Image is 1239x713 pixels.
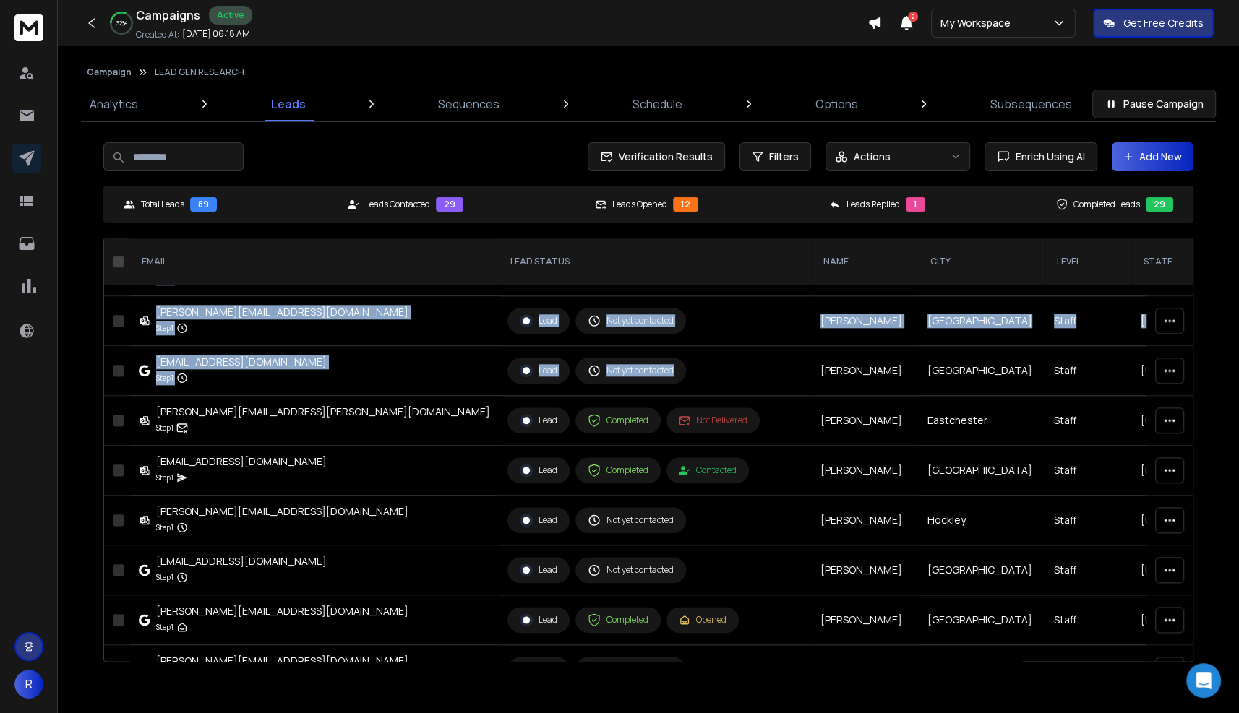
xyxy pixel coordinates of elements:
div: [EMAIL_ADDRESS][DOMAIN_NAME] [156,554,327,569]
td: [US_STATE] [1132,645,1209,695]
button: Campaign [87,66,132,78]
div: 1 [906,197,925,212]
th: NAME [812,238,919,285]
button: Verification Results [588,142,725,171]
div: 89 [190,197,217,212]
th: EMAIL [130,238,499,285]
td: Staff [1045,496,1132,545]
div: Lead [520,613,557,626]
td: [PERSON_NAME] [812,595,919,645]
td: [GEOGRAPHIC_DATA] [919,296,1045,346]
td: [PERSON_NAME] [812,645,919,695]
td: [US_STATE] [1132,446,1209,496]
td: [PERSON_NAME] [812,446,919,496]
p: Schedule [633,95,682,113]
span: Filters [769,150,799,164]
p: Step 1 [156,321,173,335]
p: Leads Replied [846,199,900,210]
a: Subsequences [982,87,1081,121]
td: [GEOGRAPHIC_DATA] [919,645,1045,695]
p: Step 1 [156,620,173,634]
p: Subsequences [990,95,1072,113]
td: Staff [1045,545,1132,595]
th: state [1132,238,1209,285]
div: Completed [588,613,648,626]
div: [EMAIL_ADDRESS][DOMAIN_NAME] [156,355,327,369]
td: Staff [1045,645,1132,695]
td: Staff [1045,296,1132,346]
td: [PERSON_NAME] [812,545,919,595]
button: R [14,670,43,699]
div: Not yet contacted [588,514,674,527]
td: [US_STATE] [1132,545,1209,595]
div: Not Delivered [679,415,747,426]
div: Lead [520,464,557,477]
h1: Campaigns [136,7,200,24]
td: [PERSON_NAME] [812,296,919,346]
p: My Workspace [940,16,1016,30]
div: Contacted [679,464,737,476]
div: Not yet contacted [588,314,674,327]
td: [PERSON_NAME] [812,496,919,545]
a: Options [806,87,866,121]
p: Leads Opened [612,199,667,210]
td: [US_STATE] [1132,346,1209,396]
div: [PERSON_NAME][EMAIL_ADDRESS][DOMAIN_NAME] [156,504,408,519]
a: Sequences [429,87,508,121]
p: Actions [854,150,891,164]
div: [EMAIL_ADDRESS][DOMAIN_NAME] [156,454,327,469]
th: level [1045,238,1132,285]
div: [PERSON_NAME][EMAIL_ADDRESS][DOMAIN_NAME] [156,305,408,319]
td: Eastchester [919,396,1045,446]
div: Lead [520,563,557,576]
div: Lead [520,364,557,377]
a: Analytics [81,87,147,121]
td: Staff [1045,346,1132,396]
td: Staff [1045,446,1132,496]
div: Lead [520,514,557,527]
button: Get Free Credits [1093,9,1214,38]
td: [GEOGRAPHIC_DATA] [919,346,1045,396]
p: Step 1 [156,470,173,485]
div: Not yet contacted [588,364,674,377]
button: Add New [1112,142,1193,171]
div: Completed [588,414,648,427]
div: [PERSON_NAME][EMAIL_ADDRESS][PERSON_NAME][DOMAIN_NAME] [156,405,490,419]
th: city [919,238,1045,285]
p: LEAD GEN RESEARCH [155,66,244,78]
div: Opened [679,614,726,626]
div: Not yet contacted [588,563,674,576]
p: Get Free Credits [1123,16,1204,30]
p: 32 % [116,19,127,27]
p: Analytics [90,95,138,113]
p: Options [815,95,857,113]
div: 29 [436,197,463,212]
p: Created At: [136,29,179,40]
p: [DATE] 06:18 AM [182,28,250,40]
td: [US_STATE] [1132,595,1209,645]
span: Enrich Using AI [1010,150,1085,164]
td: [PERSON_NAME] [812,396,919,446]
button: Filters [739,142,811,171]
td: Staff [1045,396,1132,446]
p: Sequences [438,95,500,113]
div: Active [209,6,252,25]
td: Hockley [919,496,1045,545]
td: [GEOGRAPHIC_DATA] [919,595,1045,645]
div: Open Intercom Messenger [1186,663,1221,698]
button: Enrich Using AI [985,142,1097,171]
td: [GEOGRAPHIC_DATA] [919,446,1045,496]
p: Leads [271,95,306,113]
a: Schedule [624,87,691,121]
th: LEAD STATUS [499,238,812,285]
span: 2 [908,12,918,22]
div: Completed [588,464,648,477]
div: Lead [520,314,557,327]
div: [PERSON_NAME][EMAIL_ADDRESS][DOMAIN_NAME] [156,604,408,618]
p: Step 1 [156,371,173,385]
p: Step 1 [156,520,173,535]
div: 29 [1146,197,1173,212]
button: Pause Campaign [1092,90,1216,118]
